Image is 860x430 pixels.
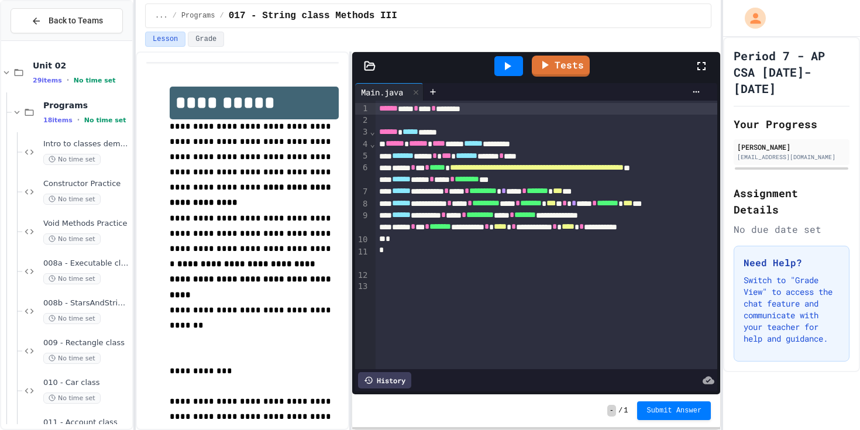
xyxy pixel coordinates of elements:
span: - [607,405,616,417]
span: No time set [43,313,101,324]
span: Back to Teams [49,15,103,27]
div: 10 [355,234,370,246]
span: No time set [43,233,101,245]
div: History [358,372,411,388]
span: No time set [43,393,101,404]
span: 009 - Rectangle class [43,338,130,348]
span: / [220,11,224,20]
button: Submit Answer [637,401,711,420]
div: [EMAIL_ADDRESS][DOMAIN_NAME] [737,153,846,161]
span: • [67,75,69,85]
div: 3 [355,126,370,138]
div: Main.java [355,83,424,101]
span: • [77,115,80,125]
button: Lesson [145,32,185,47]
span: 008a - Executable class [43,259,130,269]
div: 7 [355,186,370,198]
div: 11 [355,246,370,270]
span: Unit 02 [33,60,130,71]
div: 13 [355,281,370,293]
span: Fold line [369,139,375,149]
div: 4 [355,139,370,150]
span: 011 - Account class [43,418,130,428]
div: 12 [355,270,370,281]
span: Intro to classes demonstration [43,139,130,149]
span: 1 [624,406,628,415]
span: 008b - StarsAndStripes [43,298,130,308]
div: 6 [355,162,370,186]
span: 18 items [43,116,73,124]
span: Void Methods Practice [43,219,130,229]
span: / [173,11,177,20]
span: No time set [84,116,126,124]
span: Constructor Practice [43,179,130,189]
p: Switch to "Grade View" to access the chat feature and communicate with your teacher for help and ... [744,274,840,345]
span: 017 - String class Methods III [229,9,397,23]
span: No time set [43,353,101,364]
div: 9 [355,210,370,234]
button: Back to Teams [11,8,123,33]
div: Main.java [355,86,409,98]
div: My Account [732,5,769,32]
span: ... [155,11,168,20]
div: 2 [355,115,370,126]
a: Tests [532,56,590,77]
div: 5 [355,150,370,162]
h2: Your Progress [734,116,849,132]
span: Submit Answer [646,406,701,415]
h3: Need Help? [744,256,840,270]
div: 1 [355,103,370,115]
span: No time set [43,194,101,205]
div: No due date set [734,222,849,236]
span: / [618,406,622,415]
span: No time set [74,77,116,84]
span: No time set [43,273,101,284]
div: [PERSON_NAME] [737,142,846,152]
span: 29 items [33,77,62,84]
span: Programs [43,100,130,111]
button: Grade [188,32,224,47]
h2: Assignment Details [734,185,849,218]
div: 8 [355,198,370,210]
span: Fold line [369,127,375,136]
span: No time set [43,154,101,165]
span: 010 - Car class [43,378,130,388]
h1: Period 7 - AP CSA [DATE]-[DATE] [734,47,849,97]
span: Programs [181,11,215,20]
